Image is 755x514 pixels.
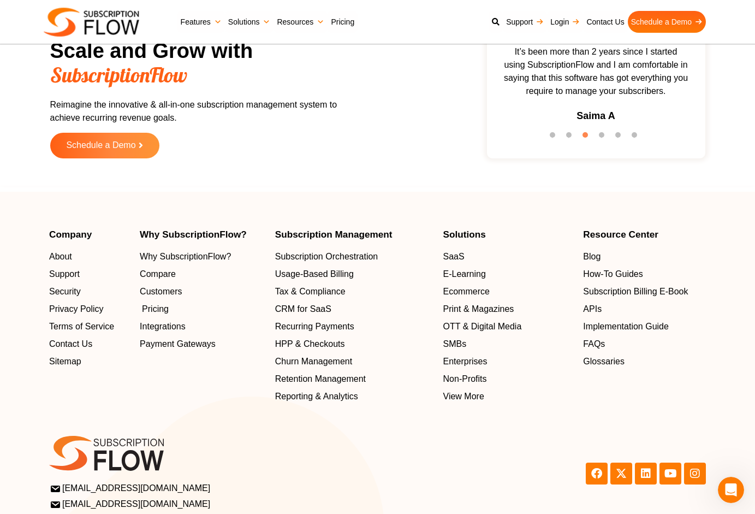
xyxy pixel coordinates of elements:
span: It’s been more than 2 years since I started using SubscriptionFlow and I am comfortable in saying... [492,45,700,98]
button: 4 of 6 [599,132,610,143]
span: Recurring Payments [275,320,354,333]
a: Privacy Policy [49,303,129,316]
span: Usage-Based Billing [275,268,354,281]
a: HPP & Checkouts [275,338,432,351]
a: About [49,250,129,263]
a: Integrations [140,320,264,333]
a: Subscription Orchestration [275,250,432,263]
a: SMBs [443,338,573,351]
a: Blog [583,250,706,263]
span: HPP & Checkouts [275,338,345,351]
button: 5 of 6 [615,132,626,143]
a: CRM for SaaS [275,303,432,316]
a: Pricing [140,303,264,316]
span: View More [443,390,484,403]
a: Contact Us [583,11,627,33]
a: Implementation Guide [583,320,706,333]
span: Tax & Compliance [275,285,346,298]
a: Terms of Service [49,320,129,333]
a: Enterprises [443,355,573,368]
iframe: Intercom live chat [718,477,744,503]
a: Pricing [328,11,358,33]
h4: Why SubscriptionFlow? [140,230,264,239]
span: APIs [583,303,602,316]
a: [EMAIL_ADDRESS][DOMAIN_NAME] [51,482,374,495]
span: Blog [583,250,601,263]
a: Customers [140,285,264,298]
a: Retention Management [275,373,432,386]
span: Glossaries [583,355,625,368]
span: Why SubscriptionFlow? [140,250,231,263]
img: SF-logo [49,436,164,471]
span: Ecommerce [443,285,490,298]
span: Compare [140,268,176,281]
span: Subscription Orchestration [275,250,378,263]
span: Integrations [140,320,186,333]
span: Support [49,268,80,281]
h3: Saima A [576,109,615,123]
span: [EMAIL_ADDRESS][DOMAIN_NAME] [51,482,210,495]
a: FAQs [583,338,706,351]
a: Compare [140,268,264,281]
span: About [49,250,72,263]
span: Retention Management [275,373,366,386]
a: Schedule a Demo [628,11,706,33]
a: E-Learning [443,268,573,281]
a: Features [177,11,225,33]
a: SaaS [443,250,573,263]
button: 3 of 6 [582,132,593,143]
span: Non-Profits [443,373,487,386]
span: [EMAIL_ADDRESS][DOMAIN_NAME] [51,498,210,511]
a: View More [443,390,573,403]
span: Schedule a Demo [66,141,135,150]
a: Non-Profits [443,373,573,386]
a: Solutions [225,11,274,33]
span: Terms of Service [49,320,114,333]
a: Tax & Compliance [275,285,432,298]
span: Churn Management [275,355,352,368]
h4: Resource Center [583,230,706,239]
a: Why SubscriptionFlow? [140,250,264,263]
a: Security [49,285,129,298]
h4: Company [49,230,129,239]
span: Enterprises [443,355,488,368]
a: APIs [583,303,706,316]
a: Payment Gateways [140,338,264,351]
a: Support [503,11,547,33]
a: Reporting & Analytics [275,390,432,403]
button: 1 of 6 [550,132,561,143]
p: Reimagine the innovative & all-in-one subscription management system to achieve recurring revenue... [50,98,350,125]
span: Subscription Billing E-Book [583,285,688,298]
span: Implementation Guide [583,320,669,333]
a: Ecommerce [443,285,573,298]
img: Subscriptionflow [44,8,139,37]
a: Recurring Payments [275,320,432,333]
span: OTT & Digital Media [443,320,522,333]
span: SubscriptionFlow [50,62,187,88]
span: SaaS [443,250,465,263]
span: E-Learning [443,268,486,281]
span: SMBs [443,338,467,351]
a: How-To Guides [583,268,706,281]
span: Pricing [142,303,169,316]
span: Privacy Policy [49,303,104,316]
span: Contact Us [49,338,92,351]
a: Contact Us [49,338,129,351]
a: Churn Management [275,355,432,368]
button: 2 of 6 [566,132,577,143]
a: [EMAIL_ADDRESS][DOMAIN_NAME] [51,498,374,511]
h2: Scale and Grow with [50,39,350,87]
h4: Subscription Management [275,230,432,239]
span: Customers [140,285,182,298]
a: OTT & Digital Media [443,320,573,333]
span: Sitemap [49,355,81,368]
a: Resources [274,11,328,33]
h4: Solutions [443,230,573,239]
a: Usage-Based Billing [275,268,432,281]
a: Schedule a Demo [50,133,159,158]
span: FAQs [583,338,605,351]
span: How-To Guides [583,268,643,281]
a: Sitemap [49,355,129,368]
a: Glossaries [583,355,706,368]
a: Login [547,11,583,33]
